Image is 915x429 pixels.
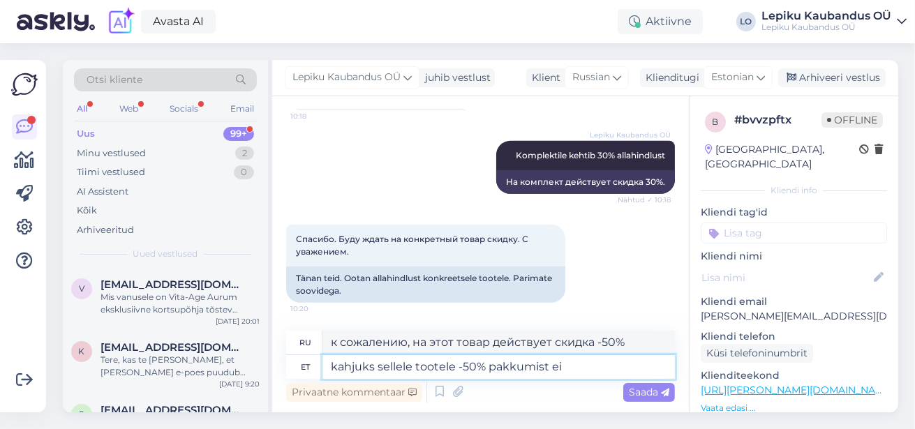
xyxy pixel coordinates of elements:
[77,204,97,218] div: Kõik
[322,331,675,354] textarea: к сожалению, на этот товар действует скидка -50%
[219,379,260,389] div: [DATE] 9:20
[701,309,887,324] p: [PERSON_NAME][EMAIL_ADDRESS][DOMAIN_NAME]
[526,70,560,85] div: Klient
[590,130,671,140] span: Lepiku Kaubandus OÜ
[701,294,887,309] p: Kliendi email
[618,9,703,34] div: Aktiivne
[74,100,90,118] div: All
[141,10,216,33] a: Avasta AI
[290,303,343,314] span: 10:20
[705,142,859,172] div: [GEOGRAPHIC_DATA], [GEOGRAPHIC_DATA]
[79,346,85,356] span: K
[234,165,254,179] div: 0
[618,195,671,205] span: Nähtud ✓ 10:18
[701,329,887,344] p: Kliendi telefon
[322,355,675,379] textarea: kahjuks sellele tootele -50% pakkumist ei
[101,278,246,291] span: virgeaug@gmail.com
[701,184,887,197] div: Kliendi info
[713,116,719,127] span: b
[292,70,401,85] span: Lepiku Kaubandus OÜ
[701,344,813,363] div: Küsi telefoninumbrit
[286,383,422,402] div: Privaatne kommentaar
[701,402,887,414] p: Vaata edasi ...
[11,71,38,98] img: Askly Logo
[301,355,310,379] div: et
[761,10,907,33] a: Lepiku Kaubandus OÜLepiku Kaubandus OÜ
[286,266,565,303] div: Tänan teid. Ootan allahindlust konkreetsele tootele. Parimate soovidega.
[496,170,675,194] div: На комплект действует скидка 30%.
[87,73,142,87] span: Otsi kliente
[101,354,260,379] div: Tere, kas te [PERSON_NAME], et [PERSON_NAME] e-poes puudub ostmise [PERSON_NAME]?!?! Mul on toode...
[133,248,198,260] span: Uued vestlused
[701,249,887,264] p: Kliendi nimi
[101,341,246,354] span: Kertu.v@hotmail.com
[734,112,821,128] div: # bvvzpftx
[101,404,246,416] span: silja.o777@gmail.com
[101,291,260,316] div: Mis vanusele on Vita-Age Aurum eksklusiivne kortsupõhja tõstev näokreem küpsele nahale ?
[701,223,887,243] input: Lisa tag
[761,22,891,33] div: Lepiku Kaubandus OÜ
[701,270,871,285] input: Lisa nimi
[223,127,254,141] div: 99+
[117,100,141,118] div: Web
[516,150,665,160] span: Komplektile kehtib 30% allahindlust
[235,146,254,160] div: 2
[711,70,754,85] span: Estonian
[299,331,311,354] div: ru
[77,185,128,199] div: AI Assistent
[701,205,887,220] p: Kliendi tag'id
[79,283,84,294] span: v
[228,100,257,118] div: Email
[106,7,135,36] img: explore-ai
[629,386,669,398] span: Saada
[296,234,530,257] span: Спасибо. Буду ждать на конкретный товар скидку. С уважением.
[167,100,201,118] div: Socials
[761,10,891,22] div: Lepiku Kaubandus OÜ
[80,409,84,419] span: s
[216,316,260,326] div: [DATE] 20:01
[572,70,610,85] span: Russian
[77,223,134,237] div: Arhiveeritud
[778,68,886,87] div: Arhiveeri vestlus
[701,384,893,396] a: [URL][PERSON_NAME][DOMAIN_NAME]
[701,368,887,383] p: Klienditeekond
[77,146,146,160] div: Minu vestlused
[821,112,883,128] span: Offline
[419,70,491,85] div: juhib vestlust
[290,111,343,121] span: 10:18
[77,127,95,141] div: Uus
[736,12,756,31] div: LO
[77,165,145,179] div: Tiimi vestlused
[640,70,699,85] div: Klienditugi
